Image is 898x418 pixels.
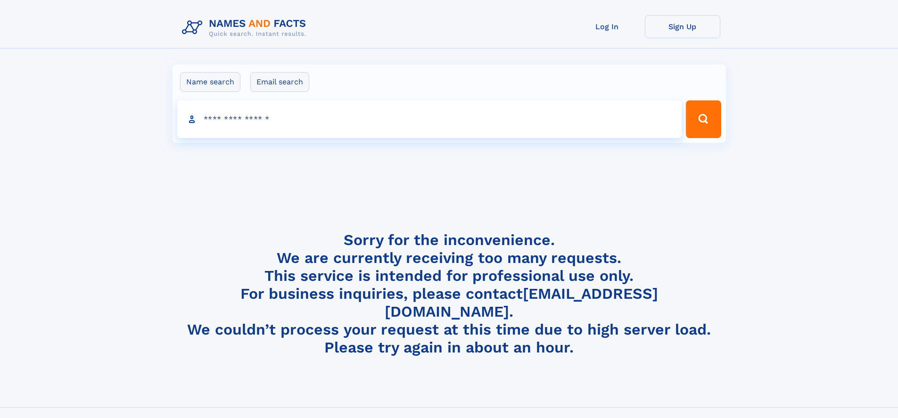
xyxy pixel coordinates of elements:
[177,100,682,138] input: search input
[569,15,645,38] a: Log In
[250,72,309,92] label: Email search
[645,15,720,38] a: Sign Up
[180,72,240,92] label: Name search
[385,285,658,320] a: [EMAIL_ADDRESS][DOMAIN_NAME]
[686,100,721,138] button: Search Button
[178,15,314,41] img: Logo Names and Facts
[178,231,720,357] h4: Sorry for the inconvenience. We are currently receiving too many requests. This service is intend...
